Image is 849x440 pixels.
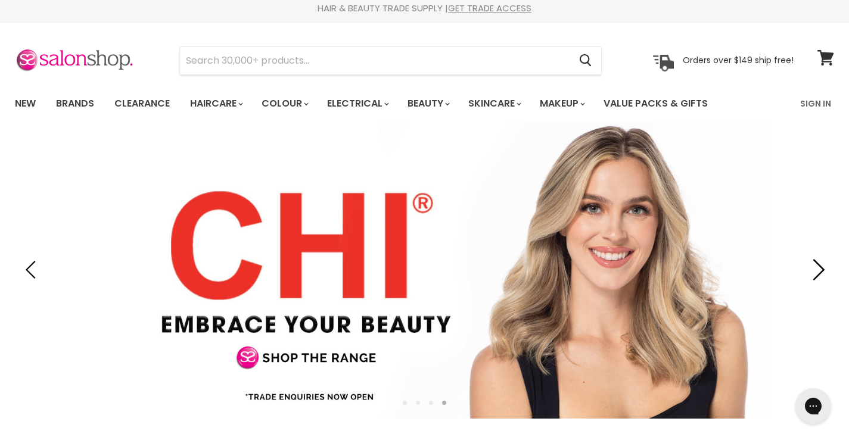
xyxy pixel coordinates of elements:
[21,258,45,282] button: Previous
[804,258,828,282] button: Next
[399,91,457,116] a: Beauty
[789,384,837,428] iframe: Gorgias live chat messenger
[442,401,446,405] li: Page dot 4
[105,91,179,116] a: Clearance
[181,91,250,116] a: Haircare
[459,91,528,116] a: Skincare
[570,47,601,74] button: Search
[318,91,396,116] a: Electrical
[6,91,45,116] a: New
[793,91,838,116] a: Sign In
[180,47,570,74] input: Search
[448,2,531,14] a: GET TRADE ACCESS
[429,401,433,405] li: Page dot 3
[6,86,755,121] ul: Main menu
[683,55,794,65] p: Orders over $149 ship free!
[416,401,420,405] li: Page dot 2
[253,91,316,116] a: Colour
[179,46,602,75] form: Product
[403,401,407,405] li: Page dot 1
[531,91,592,116] a: Makeup
[47,91,103,116] a: Brands
[595,91,717,116] a: Value Packs & Gifts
